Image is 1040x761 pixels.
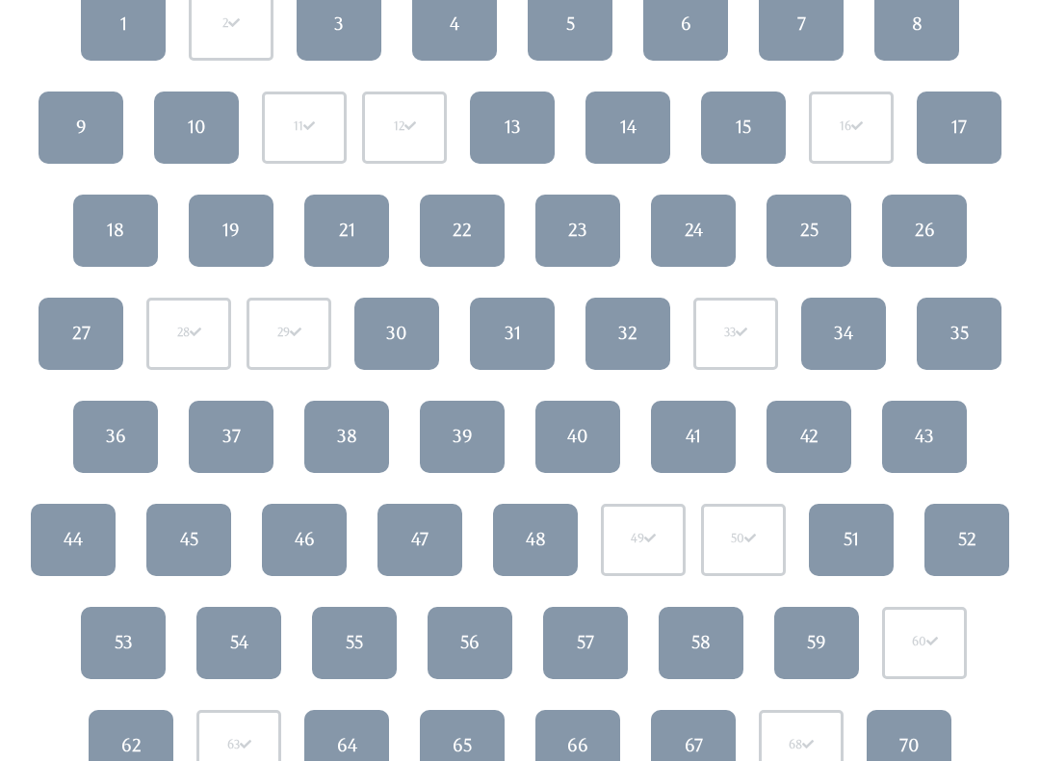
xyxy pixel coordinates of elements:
[453,425,473,450] div: 39
[470,92,555,165] a: 13
[154,92,239,165] a: 10
[115,631,133,656] div: 53
[701,92,786,165] a: 15
[120,13,127,38] div: 1
[262,505,347,577] a: 46
[106,425,126,450] div: 36
[797,13,806,38] div: 7
[951,116,967,141] div: 17
[294,119,315,137] div: 11
[912,13,923,38] div: 8
[577,631,594,656] div: 57
[277,326,301,343] div: 29
[801,299,886,371] a: 34
[724,326,747,343] div: 33
[31,505,116,577] a: 44
[377,505,462,577] a: 47
[334,13,344,38] div: 3
[107,219,124,244] div: 18
[543,608,628,680] a: 57
[535,196,620,268] a: 23
[912,635,938,652] div: 60
[899,734,920,759] div: 70
[585,299,670,371] a: 32
[844,528,859,553] div: 51
[568,219,587,244] div: 23
[346,631,363,656] div: 55
[800,425,819,450] div: 42
[882,196,967,268] a: 26
[304,196,389,268] a: 21
[736,116,751,141] div: 15
[339,219,355,244] div: 21
[337,425,357,450] div: 38
[807,631,826,656] div: 59
[526,528,546,553] div: 48
[64,528,83,553] div: 44
[493,505,578,577] a: 48
[631,532,656,549] div: 49
[312,608,397,680] a: 55
[39,299,123,371] a: 27
[917,299,1001,371] a: 35
[585,92,670,165] a: 14
[774,608,859,680] a: 59
[81,608,166,680] a: 53
[567,734,588,759] div: 66
[428,608,512,680] a: 56
[180,528,198,553] div: 45
[72,322,91,347] div: 27
[146,505,231,577] a: 45
[470,299,555,371] a: 31
[189,196,273,268] a: 19
[618,322,637,347] div: 32
[651,402,736,474] a: 41
[535,402,620,474] a: 40
[950,322,969,347] div: 35
[731,532,756,549] div: 50
[189,402,273,474] a: 37
[567,425,588,450] div: 40
[681,13,691,38] div: 6
[840,119,863,137] div: 16
[685,734,703,759] div: 67
[227,738,251,755] div: 63
[685,219,703,244] div: 24
[789,738,814,755] div: 68
[924,505,1009,577] a: 52
[222,219,240,244] div: 19
[196,608,281,680] a: 54
[450,13,459,38] div: 4
[505,322,521,347] div: 31
[188,116,206,141] div: 10
[73,402,158,474] a: 36
[566,13,575,38] div: 5
[420,402,505,474] a: 39
[354,299,439,371] a: 30
[222,16,240,34] div: 2
[394,119,416,137] div: 12
[222,425,241,450] div: 37
[73,196,158,268] a: 18
[958,528,976,553] div: 52
[917,92,1001,165] a: 17
[882,402,967,474] a: 43
[915,425,934,450] div: 43
[76,116,87,141] div: 9
[809,505,894,577] a: 51
[386,322,407,347] div: 30
[337,734,357,759] div: 64
[295,528,315,553] div: 46
[411,528,429,553] div: 47
[620,116,637,141] div: 14
[177,326,201,343] div: 28
[800,219,819,244] div: 25
[121,734,142,759] div: 62
[505,116,521,141] div: 13
[767,196,851,268] a: 25
[420,196,505,268] a: 22
[659,608,743,680] a: 58
[686,425,701,450] div: 41
[651,196,736,268] a: 24
[453,734,472,759] div: 65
